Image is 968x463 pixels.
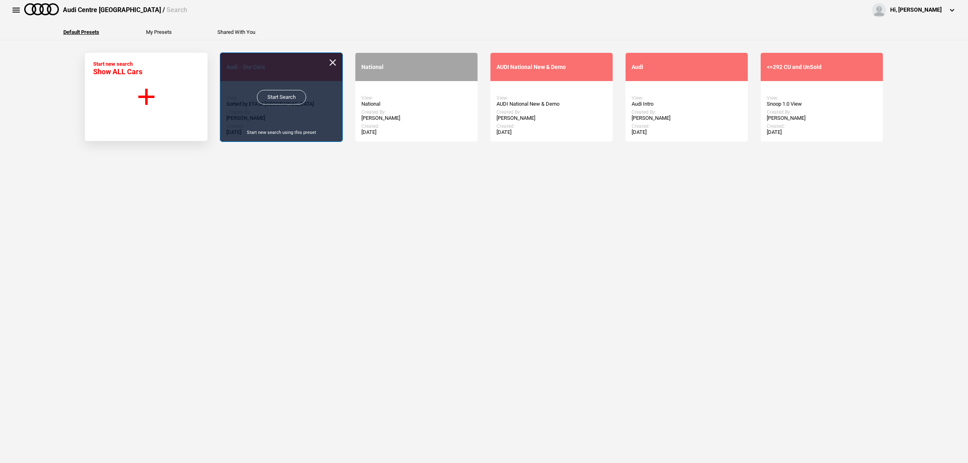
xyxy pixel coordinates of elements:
a: Start Search [257,90,306,104]
div: Created: [361,123,471,129]
span: Show ALL Cars [93,67,142,76]
button: Shared With You [217,29,255,35]
div: Created: [767,123,877,129]
div: [DATE] [632,129,742,136]
div: Created By: [497,109,607,115]
div: Audi Intro [632,101,742,107]
button: Default Presets [63,29,99,35]
div: [PERSON_NAME] [497,115,607,121]
div: Created By: [767,109,877,115]
div: Audi Centre [GEOGRAPHIC_DATA] / [63,6,187,15]
div: [DATE] [361,129,471,136]
div: [PERSON_NAME] [632,115,742,121]
div: View: [361,95,471,101]
div: Created: [632,123,742,129]
div: [PERSON_NAME] [767,115,877,121]
div: Start new search [93,61,142,76]
button: Start new search Show ALL Cars [85,52,208,141]
div: <=292 CU and UnSold [767,64,877,71]
div: Hi, [PERSON_NAME] [890,6,942,14]
div: AUDI National New & Demo [497,64,607,71]
span: Search [167,6,187,14]
div: View: [767,95,877,101]
div: View: [632,95,742,101]
div: Start new search using this preset [220,129,342,136]
img: audi.png [24,3,59,15]
div: [DATE] [497,129,607,136]
div: Created By: [632,109,742,115]
div: Snoop 1.0 View [767,101,877,107]
div: National [361,64,471,71]
div: [PERSON_NAME] [361,115,471,121]
div: View: [497,95,607,101]
div: Audi [632,64,742,71]
div: Created By: [361,109,471,115]
div: [DATE] [767,129,877,136]
button: My Presets [146,29,172,35]
div: National [361,101,471,107]
div: Created: [497,123,607,129]
div: AUDI National New & Demo [497,101,607,107]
